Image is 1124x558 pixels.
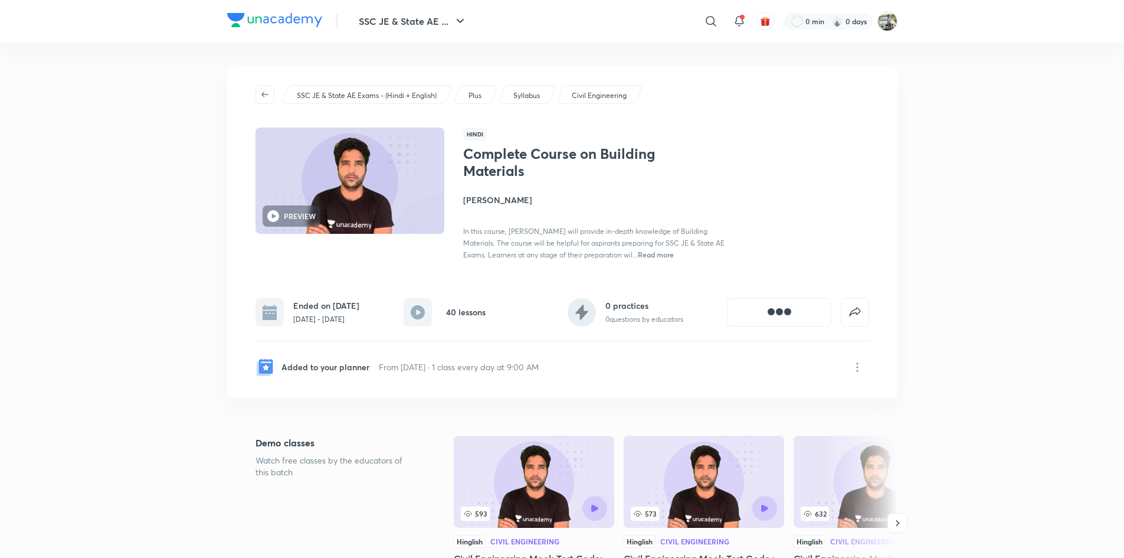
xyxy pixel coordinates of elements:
div: Civil Engineering [660,538,729,545]
button: false [841,298,869,327]
div: Civil Engineering [490,538,559,545]
a: Company Logo [227,13,322,30]
p: Syllabus [513,90,540,101]
div: Hinglish [624,535,656,548]
h5: Demo classes [255,436,416,450]
p: SSC JE & State AE Exams - (Hindi + English) [297,90,437,101]
div: Hinglish [454,535,486,548]
div: Hinglish [794,535,825,548]
p: [DATE] - [DATE] [293,314,359,325]
span: 593 [461,507,490,521]
h6: 40 lessons [446,306,486,318]
img: Shivam Kushwaha [877,11,897,31]
span: Hindi [463,128,487,141]
a: SSC JE & State AE Exams - (Hindi + English) [294,90,438,101]
p: Watch free classes by the educators of this batch [255,455,416,478]
button: [object Object] [728,298,831,327]
h6: 0 practices [605,299,683,312]
span: 573 [631,507,659,521]
a: Plus [466,90,483,101]
p: From [DATE] · 1 class every day at 9:00 AM [379,361,539,373]
img: streak [831,15,843,27]
p: Civil Engineering [572,90,627,101]
p: Plus [468,90,481,101]
p: 0 questions by educators [605,314,683,325]
img: avatar [760,16,771,27]
span: Read more [638,250,674,259]
img: Company Logo [227,13,322,27]
h1: Complete Course on Building Materials [463,145,656,180]
h6: Ended on [DATE] [293,299,359,312]
span: In this course, [PERSON_NAME] will provide in-depth knowledge of Building Materials. The course w... [463,227,725,259]
a: Syllabus [511,90,542,101]
h4: [PERSON_NAME] [463,194,728,206]
a: Civil Engineering [569,90,628,101]
img: Thumbnail [253,126,445,235]
button: avatar [756,12,775,31]
span: 632 [801,507,829,521]
h6: PREVIEW [284,211,316,221]
button: SSC JE & State AE ... [352,9,474,33]
p: Added to your planner [281,361,369,373]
